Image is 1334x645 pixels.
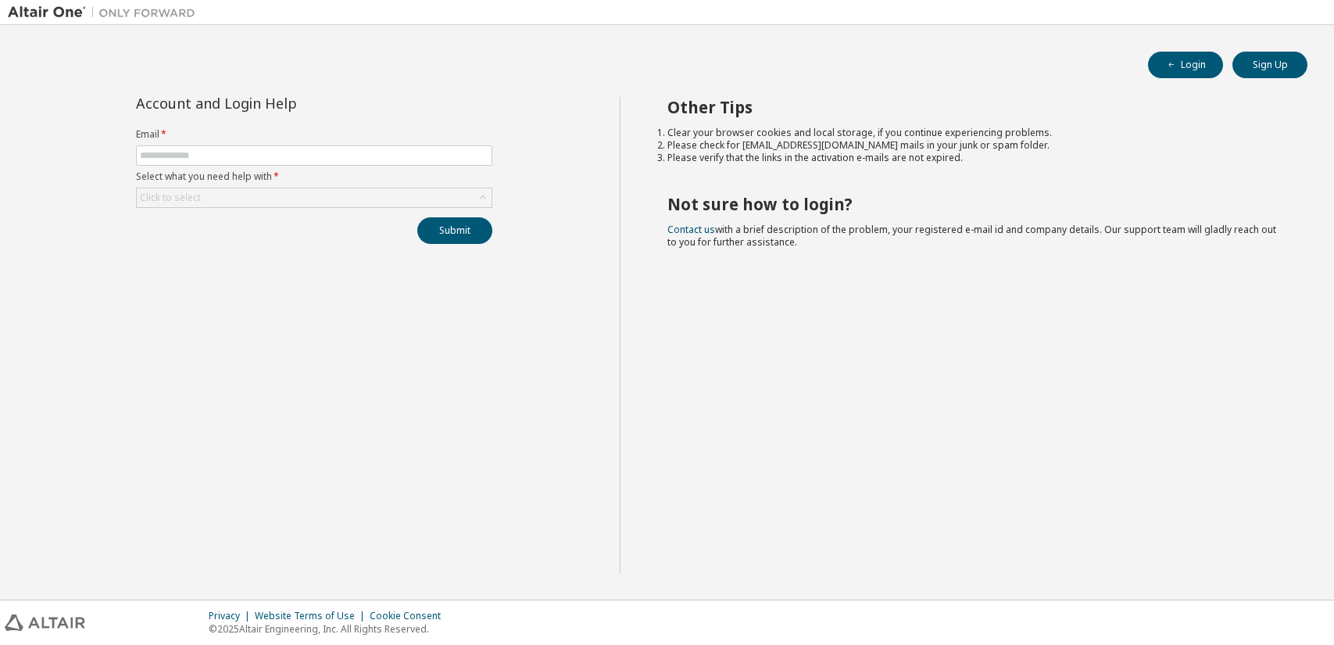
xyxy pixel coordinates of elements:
div: Cookie Consent [370,610,450,622]
h2: Other Tips [667,97,1279,117]
button: Submit [417,217,492,244]
label: Select what you need help with [136,170,492,183]
button: Login [1148,52,1223,78]
label: Email [136,128,492,141]
a: Contact us [667,223,715,236]
div: Website Terms of Use [255,610,370,622]
div: Privacy [209,610,255,622]
span: with a brief description of the problem, your registered e-mail id and company details. Our suppo... [667,223,1276,249]
h2: Not sure how to login? [667,194,1279,214]
li: Clear your browser cookies and local storage, if you continue experiencing problems. [667,127,1279,139]
p: © 2025 Altair Engineering, Inc. All Rights Reserved. [209,622,450,636]
div: Click to select [140,192,201,204]
div: Click to select [137,188,492,207]
div: Account and Login Help [136,97,421,109]
li: Please verify that the links in the activation e-mails are not expired. [667,152,1279,164]
button: Sign Up [1232,52,1307,78]
li: Please check for [EMAIL_ADDRESS][DOMAIN_NAME] mails in your junk or spam folder. [667,139,1279,152]
img: altair_logo.svg [5,615,85,631]
img: Altair One [8,5,203,20]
